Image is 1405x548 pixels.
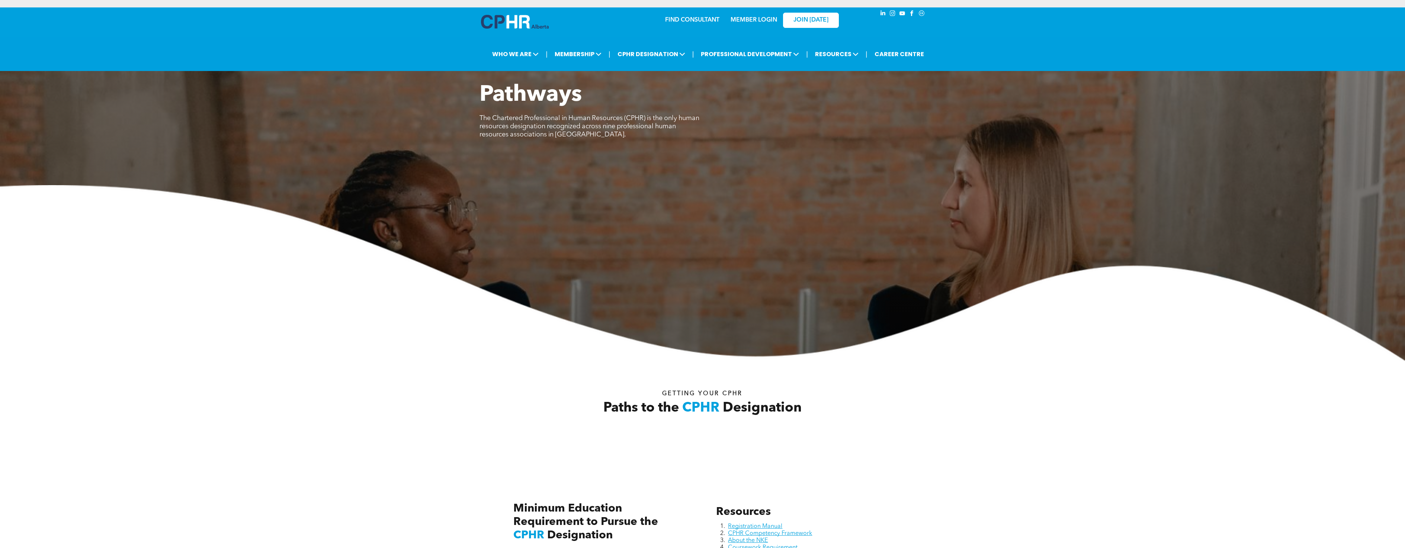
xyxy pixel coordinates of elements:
[615,47,687,61] span: CPHR DESIGNATION
[793,17,828,24] span: JOIN [DATE]
[552,47,604,61] span: MEMBERSHIP
[783,13,839,28] a: JOIN [DATE]
[490,47,541,61] span: WHO WE ARE
[889,9,897,19] a: instagram
[879,9,887,19] a: linkedin
[479,115,699,138] span: The Chartered Professional in Human Resources (CPHR) is the only human resources designation reco...
[866,46,867,62] li: |
[723,402,802,415] span: Designation
[692,46,694,62] li: |
[731,17,777,23] a: MEMBER LOGIN
[513,503,658,528] span: Minimum Education Requirement to Pursue the
[479,84,582,106] span: Pathways
[609,46,610,62] li: |
[872,47,926,61] a: CAREER CENTRE
[547,530,613,541] span: Designation
[806,46,808,62] li: |
[716,506,771,518] span: Resources
[908,9,916,19] a: facebook
[665,17,719,23] a: FIND CONSULTANT
[513,530,544,541] span: CPHR
[898,9,907,19] a: youtube
[603,402,679,415] span: Paths to the
[481,15,549,29] img: A blue and white logo for cp alberta
[699,47,801,61] span: PROFESSIONAL DEVELOPMENT
[728,538,768,544] a: About the NKE
[918,9,926,19] a: Social network
[682,402,719,415] span: CPHR
[546,46,548,62] li: |
[813,47,861,61] span: RESOURCES
[728,531,812,536] a: CPHR Competency Framework
[728,523,782,529] a: Registration Manual
[662,391,742,397] span: Getting your Cphr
